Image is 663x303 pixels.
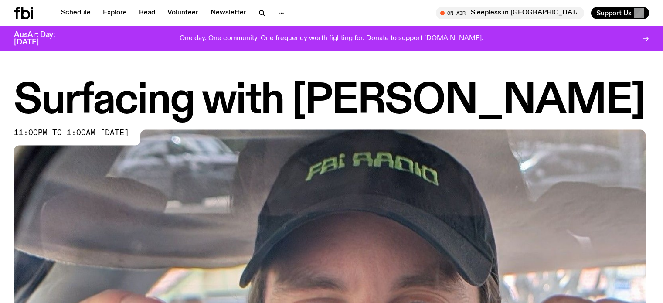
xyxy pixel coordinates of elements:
[591,7,649,19] button: Support Us
[98,7,132,19] a: Explore
[14,82,649,121] h1: Surfacing with [PERSON_NAME]
[162,7,204,19] a: Volunteer
[436,7,584,19] button: On AirSleepless in [GEOGRAPHIC_DATA]
[205,7,252,19] a: Newsletter
[14,129,129,136] span: 11:00pm to 1:00am [DATE]
[134,7,160,19] a: Read
[596,9,632,17] span: Support Us
[56,7,96,19] a: Schedule
[14,31,70,46] h3: AusArt Day: [DATE]
[180,35,483,43] p: One day. One community. One frequency worth fighting for. Donate to support [DOMAIN_NAME].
